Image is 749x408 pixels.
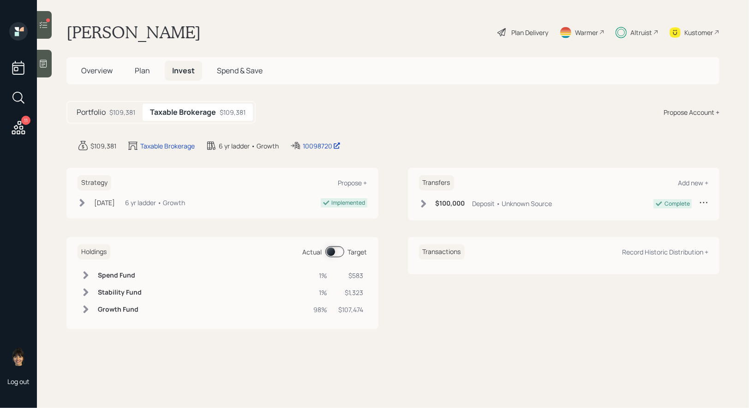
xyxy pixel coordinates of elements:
[436,200,465,207] h6: $100,000
[419,175,454,190] h6: Transfers
[77,108,106,117] h5: Portfolio
[140,141,195,151] div: Taxable Brokerage
[622,248,708,256] div: Record Historic Distribution +
[78,175,111,190] h6: Strategy
[81,65,113,76] span: Overview
[339,271,364,280] div: $583
[150,108,216,117] h5: Taxable Brokerage
[125,198,185,207] div: 6 yr ladder • Growth
[332,199,366,207] div: Implemented
[172,65,195,76] span: Invest
[303,141,341,151] div: 10098720
[109,107,135,117] div: $109,381
[220,107,246,117] div: $109,381
[338,178,367,187] div: Propose +
[684,28,713,37] div: Kustomer
[314,288,328,297] div: 1%
[348,247,367,257] div: Target
[473,199,552,208] div: Deposit • Unknown Source
[66,22,201,42] h1: [PERSON_NAME]
[314,305,328,314] div: 98%
[217,65,263,76] span: Spend & Save
[419,244,465,260] h6: Transactions
[7,377,30,386] div: Log out
[9,348,28,366] img: treva-nostdahl-headshot.png
[630,28,652,37] div: Altruist
[339,288,364,297] div: $1,323
[78,244,110,260] h6: Holdings
[303,247,322,257] div: Actual
[98,306,142,313] h6: Growth Fund
[98,289,142,296] h6: Stability Fund
[219,141,279,151] div: 6 yr ladder • Growth
[575,28,598,37] div: Warmer
[665,200,690,208] div: Complete
[339,305,364,314] div: $107,474
[90,141,116,151] div: $109,381
[98,272,142,279] h6: Spend Fund
[94,198,115,207] div: [DATE]
[511,28,548,37] div: Plan Delivery
[664,107,719,117] div: Propose Account +
[135,65,150,76] span: Plan
[314,271,328,280] div: 1%
[21,116,30,125] div: 11
[678,178,708,187] div: Add new +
